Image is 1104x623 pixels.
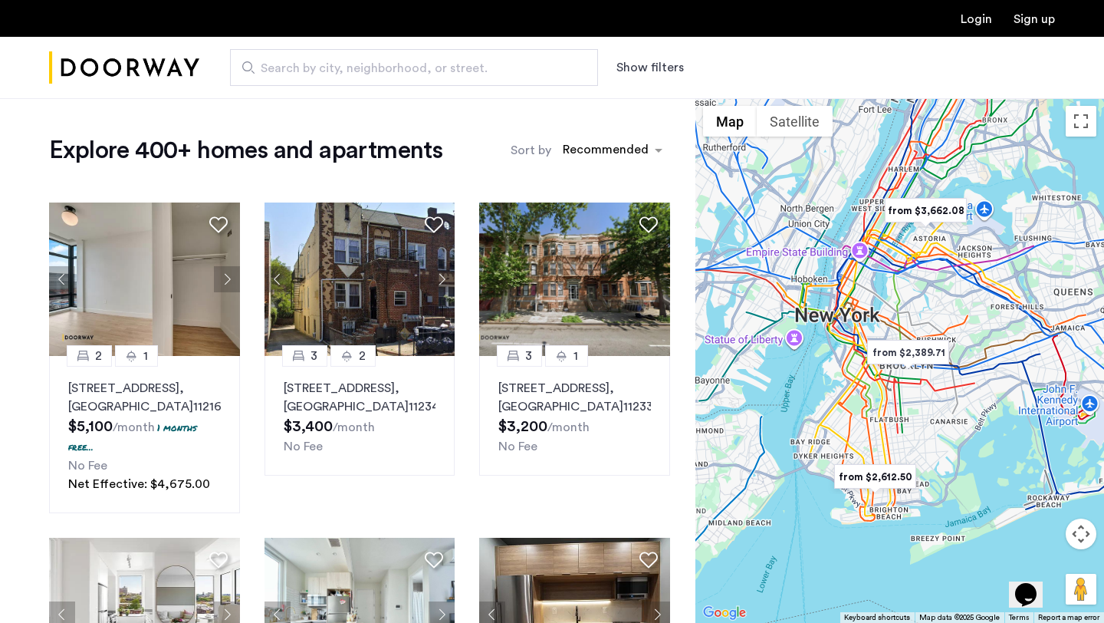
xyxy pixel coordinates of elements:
ng-select: sort-apartment [555,137,670,164]
a: 21[STREET_ADDRESS], [GEOGRAPHIC_DATA]112161 months free...No FeeNet Effective: $4,675.00 [49,356,240,513]
span: $3,200 [498,419,547,434]
p: [STREET_ADDRESS] 11216 [68,379,221,416]
span: No Fee [498,440,537,453]
span: 1 [143,347,148,365]
span: No Fee [284,440,323,453]
img: 2016_638484540295233130.jpeg [264,203,455,356]
div: from $2,612.50 [828,460,922,494]
sub: /month [113,421,155,433]
span: 3 [525,347,532,365]
button: Previous apartment [264,266,291,292]
p: [STREET_ADDRESS] 11234 [284,379,436,416]
a: Report a map error [1038,612,1099,623]
span: 2 [359,347,366,365]
a: Open this area in Google Maps (opens a new window) [699,603,750,623]
a: Registration [1014,13,1055,25]
a: 31[STREET_ADDRESS], [GEOGRAPHIC_DATA]11233No Fee [479,356,670,476]
div: from $2,389.71 [861,335,955,370]
img: logo [49,39,199,97]
a: Terms (opens in new tab) [1009,612,1029,623]
button: Previous apartment [49,266,75,292]
span: Net Effective: $4,675.00 [68,478,210,490]
button: Drag Pegman onto the map to open Street View [1066,574,1096,605]
button: Toggle fullscreen view [1066,106,1096,137]
img: 2016_638673975962267132.jpeg [49,203,240,356]
div: from $3,662.08 [879,193,973,228]
span: $5,100 [68,419,113,434]
button: Map camera controls [1066,519,1096,549]
button: Next apartment [429,266,455,292]
button: Show satellite imagery [757,106,833,137]
span: Search by city, neighborhood, or street. [261,59,555,77]
a: Cazamio Logo [49,39,199,97]
a: Login [961,13,992,25]
span: $3,400 [284,419,333,434]
span: No Fee [68,460,107,472]
span: 1 [573,347,578,365]
span: 3 [310,347,317,365]
button: Show or hide filters [616,58,684,77]
sub: /month [547,421,590,433]
button: Keyboard shortcuts [844,612,910,623]
img: Google [699,603,750,623]
span: Map data ©2025 Google [919,614,1000,621]
p: [STREET_ADDRESS] 11233 [498,379,651,416]
button: Show street map [703,106,757,137]
h1: Explore 400+ homes and apartments [49,135,442,166]
button: Next apartment [214,266,240,292]
div: Recommended [560,140,649,163]
span: 2 [95,347,102,365]
iframe: chat widget [1009,562,1058,608]
sub: /month [333,421,375,433]
a: 32[STREET_ADDRESS], [GEOGRAPHIC_DATA]11234No Fee [264,356,455,476]
img: 2013_638508884260798820.jpeg [479,203,670,356]
label: Sort by [511,141,551,160]
input: Apartment Search [230,49,598,86]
